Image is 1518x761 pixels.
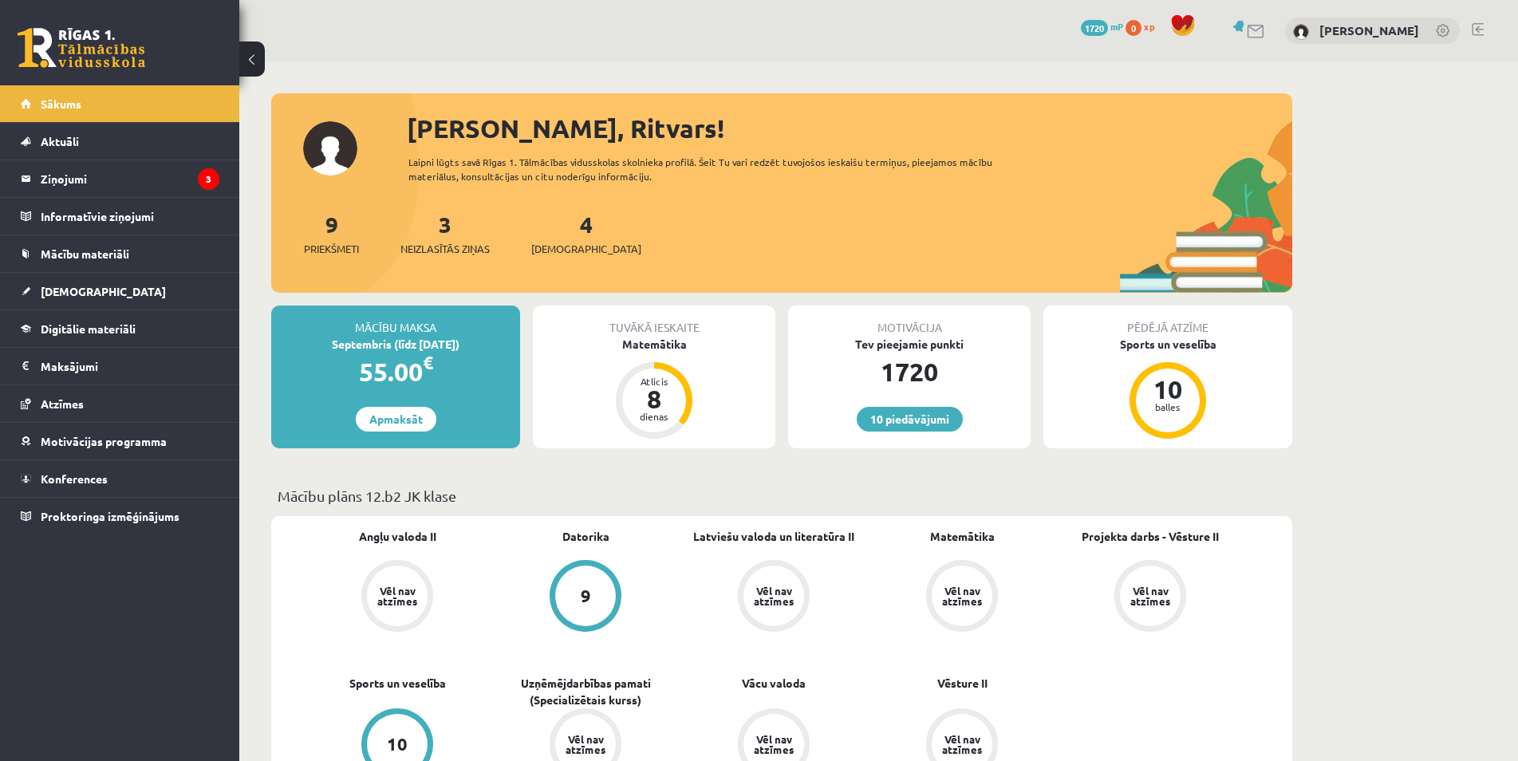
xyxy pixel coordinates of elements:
[1319,22,1419,38] a: [PERSON_NAME]
[533,336,775,441] a: Matemātika Atlicis 8 dienas
[41,348,219,384] legend: Maksājumi
[940,734,984,755] div: Vēl nav atzīmes
[423,351,433,374] span: €
[21,460,219,497] a: Konferences
[21,273,219,310] a: [DEMOGRAPHIC_DATA]
[41,471,108,486] span: Konferences
[375,586,420,606] div: Vēl nav atzīmes
[751,586,796,606] div: Vēl nav atzīmes
[21,348,219,384] a: Maksājumi
[41,396,84,411] span: Atzīmes
[198,168,219,190] i: 3
[356,407,436,432] a: Apmaksāt
[940,586,984,606] div: Vēl nav atzīmes
[630,377,678,386] div: Atlicis
[531,210,641,257] a: 4[DEMOGRAPHIC_DATA]
[21,160,219,197] a: Ziņojumi3
[304,241,359,257] span: Priekšmeti
[41,321,136,336] span: Digitālie materiāli
[1144,377,1192,402] div: 10
[21,423,219,459] a: Motivācijas programma
[693,528,854,545] a: Latviešu valoda un literatūra II
[563,734,608,755] div: Vēl nav atzīmes
[1144,402,1192,412] div: balles
[41,97,81,111] span: Sākums
[680,560,868,635] a: Vēl nav atzīmes
[630,386,678,412] div: 8
[630,412,678,421] div: dienas
[1043,306,1292,336] div: Pēdējā atzīme
[1081,20,1108,36] span: 1720
[742,675,806,692] a: Vācu valoda
[303,560,491,635] a: Vēl nav atzīmes
[359,528,436,545] a: Angļu valoda II
[408,155,1021,183] div: Laipni lūgts savā Rīgas 1. Tālmācības vidusskolas skolnieka profilā. Šeit Tu vari redzēt tuvojošo...
[533,306,775,336] div: Tuvākā ieskaite
[41,198,219,235] legend: Informatīvie ziņojumi
[21,498,219,534] a: Proktoringa izmēģinājums
[1144,20,1154,33] span: xp
[278,485,1286,507] p: Mācību plāns 12.b2 JK klase
[1082,528,1219,545] a: Projekta darbs - Vēsture II
[788,306,1031,336] div: Motivācija
[349,675,446,692] a: Sports un veselība
[41,284,166,298] span: [DEMOGRAPHIC_DATA]
[1043,336,1292,441] a: Sports un veselība 10 balles
[41,509,179,523] span: Proktoringa izmēģinājums
[930,528,995,545] a: Matemātika
[857,407,963,432] a: 10 piedāvājumi
[751,734,796,755] div: Vēl nav atzīmes
[41,434,167,448] span: Motivācijas programma
[21,385,219,422] a: Atzīmes
[387,735,408,753] div: 10
[531,241,641,257] span: [DEMOGRAPHIC_DATA]
[491,675,680,708] a: Uzņēmējdarbības pamati (Specializētais kurss)
[581,587,591,605] div: 9
[41,246,129,261] span: Mācību materiāli
[21,198,219,235] a: Informatīvie ziņojumi
[788,336,1031,353] div: Tev pieejamie punkti
[1043,336,1292,353] div: Sports un veselība
[1293,24,1309,40] img: Ritvars Lauva
[271,336,520,353] div: Septembris (līdz [DATE])
[304,210,359,257] a: 9Priekšmeti
[1126,20,1141,36] span: 0
[491,560,680,635] a: 9
[788,353,1031,391] div: 1720
[937,675,988,692] a: Vēsture II
[18,28,145,68] a: Rīgas 1. Tālmācības vidusskola
[1128,586,1173,606] div: Vēl nav atzīmes
[21,85,219,122] a: Sākums
[562,528,609,545] a: Datorika
[868,560,1056,635] a: Vēl nav atzīmes
[1110,20,1123,33] span: mP
[21,123,219,160] a: Aktuāli
[1056,560,1244,635] a: Vēl nav atzīmes
[21,235,219,272] a: Mācību materiāli
[533,336,775,353] div: Matemātika
[400,241,490,257] span: Neizlasītās ziņas
[271,353,520,391] div: 55.00
[1126,20,1162,33] a: 0 xp
[1081,20,1123,33] a: 1720 mP
[271,306,520,336] div: Mācību maksa
[41,134,79,148] span: Aktuāli
[407,109,1292,148] div: [PERSON_NAME], Ritvars!
[21,310,219,347] a: Digitālie materiāli
[400,210,490,257] a: 3Neizlasītās ziņas
[41,160,219,197] legend: Ziņojumi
